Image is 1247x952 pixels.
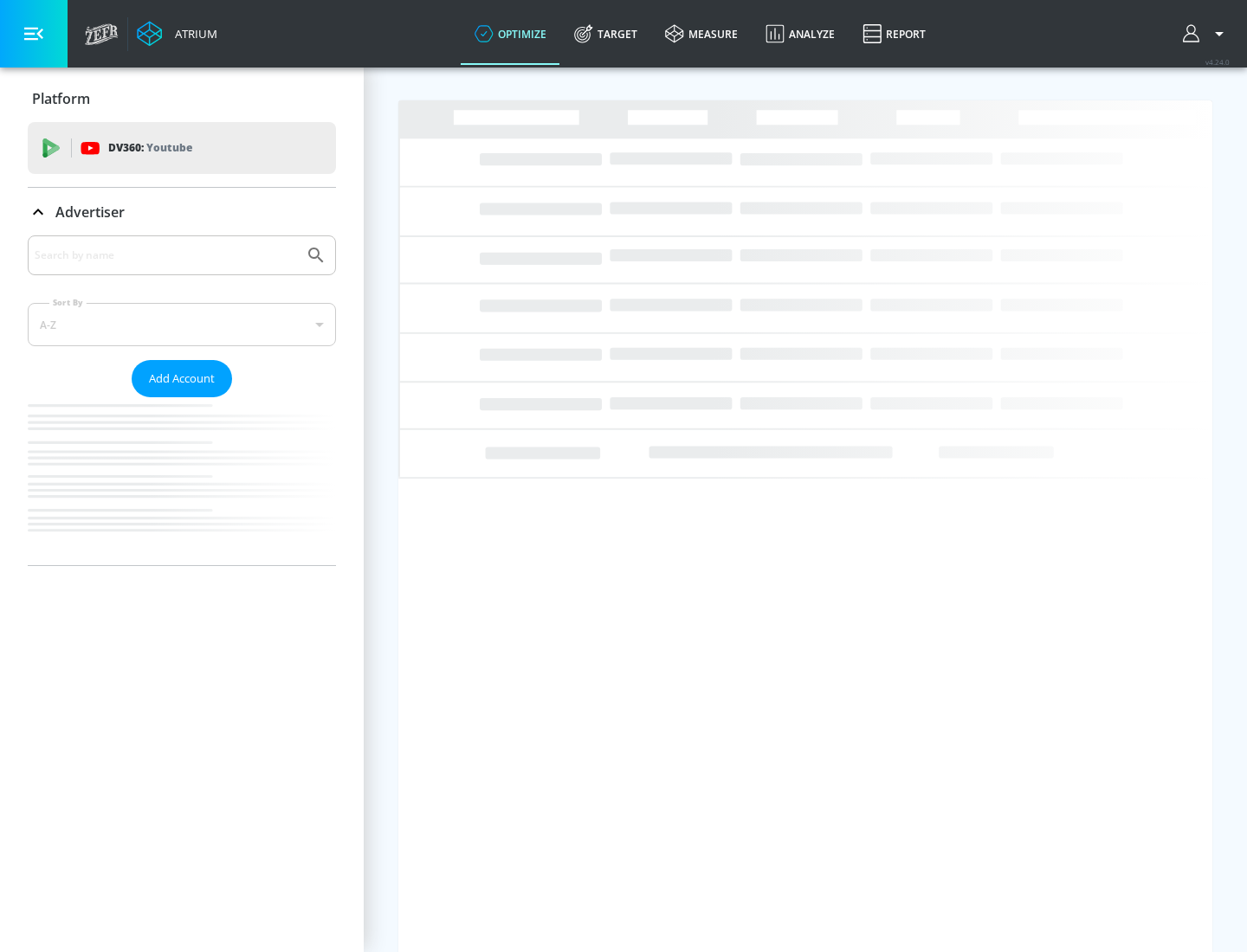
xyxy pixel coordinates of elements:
[28,122,336,174] div: DV360: Youtube
[132,360,232,397] button: Add Account
[461,3,560,65] a: optimize
[137,21,217,47] a: Atrium
[28,235,336,565] div: Advertiser
[168,26,217,42] div: Atrium
[28,303,336,346] div: A-Z
[28,188,336,236] div: Advertiser
[108,138,192,158] p: DV360:
[752,3,849,65] a: Analyze
[32,89,90,108] p: Platform
[651,3,752,65] a: measure
[149,369,215,389] span: Add Account
[146,138,192,157] p: Youtube
[849,3,940,65] a: Report
[35,244,297,267] input: Search by name
[28,397,336,565] nav: list of Advertiser
[49,297,87,308] label: Sort By
[28,74,336,123] div: Platform
[55,203,125,222] p: Advertiser
[1205,57,1230,67] span: v 4.24.0
[560,3,651,65] a: Target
